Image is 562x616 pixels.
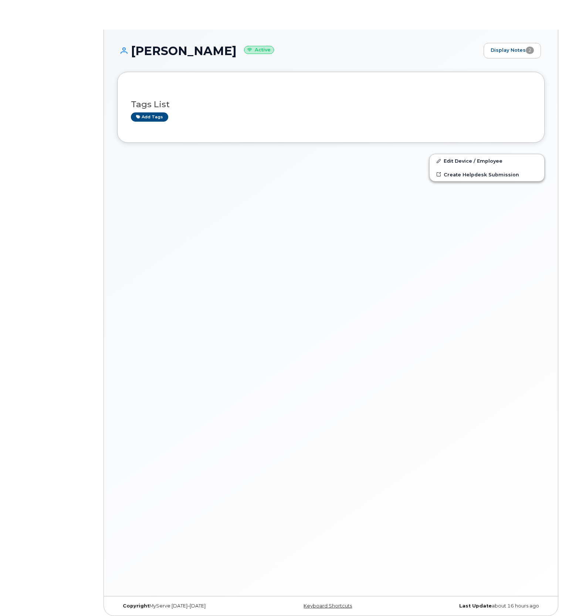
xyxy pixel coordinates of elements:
div: about 16 hours ago [402,603,545,609]
a: Create Helpdesk Submission [430,168,544,181]
div: MyServe [DATE]–[DATE] [117,603,260,609]
a: Keyboard Shortcuts [304,603,352,609]
strong: Last Update [459,603,492,609]
strong: Copyright [123,603,149,609]
h1: [PERSON_NAME] [117,44,480,57]
a: Add tags [131,112,168,122]
h3: Tags List [131,100,531,109]
a: Edit Device / Employee [430,154,544,167]
small: Active [244,46,274,54]
span: 2 [526,47,534,54]
a: Display Notes2 [484,43,541,58]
